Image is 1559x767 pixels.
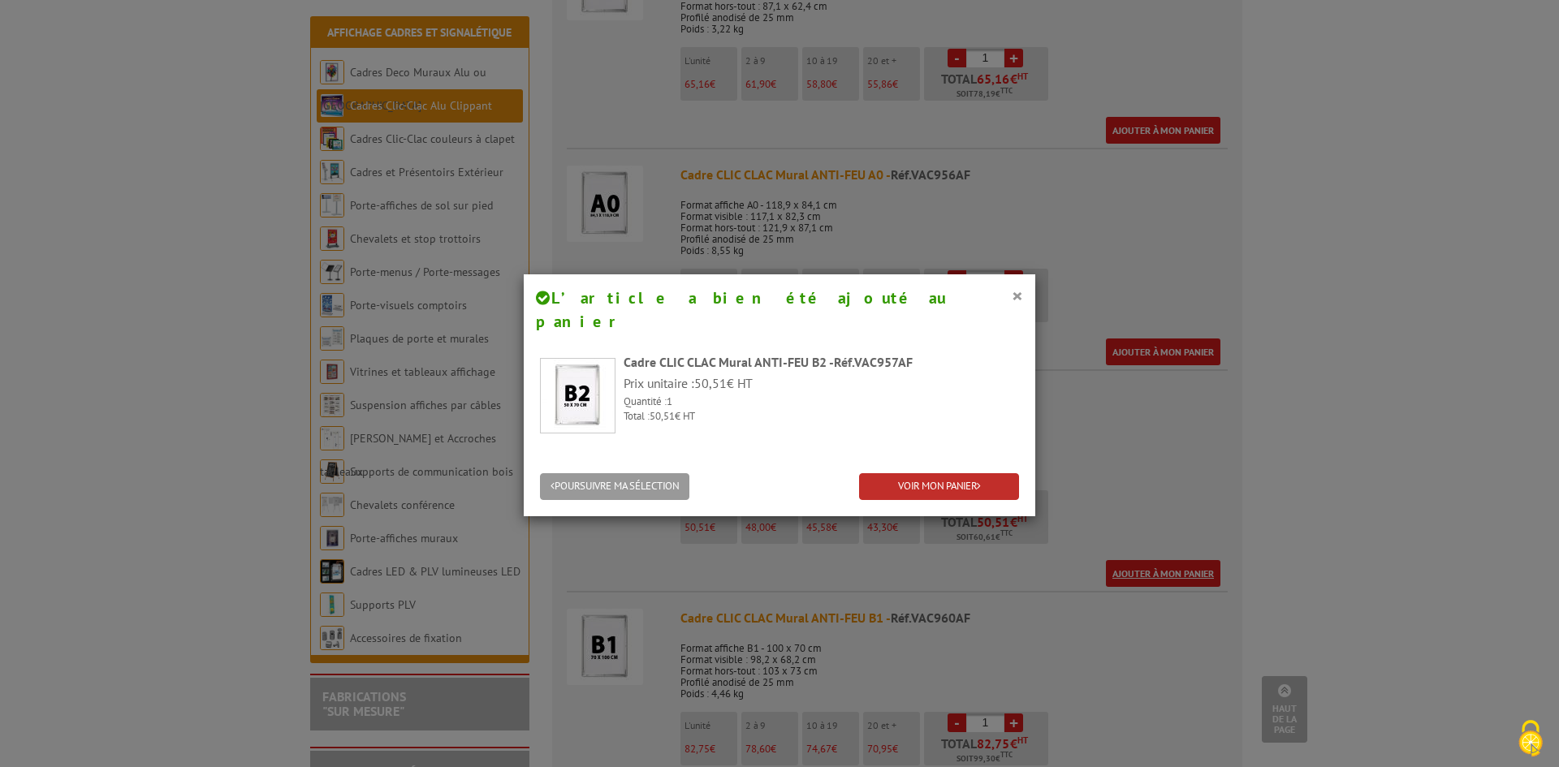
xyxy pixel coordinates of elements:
span: 50,51 [694,375,727,391]
p: Total : € HT [624,409,1019,424]
p: Quantité : [624,394,1019,410]
div: Cadre CLIC CLAC Mural ANTI-FEU B2 - [624,353,1019,372]
button: POURSUIVRE MA SÉLECTION [540,473,689,500]
img: Cookies (fenêtre modale) [1510,718,1551,759]
span: Réf.VAC957AF [834,354,913,370]
span: 1 [667,394,672,408]
span: 50,51 [650,409,675,423]
p: Prix unitaire : € HT [624,374,1019,393]
a: VOIR MON PANIER [859,473,1019,500]
h4: L’article a bien été ajouté au panier [536,287,1023,333]
button: Cookies (fenêtre modale) [1502,712,1559,767]
button: × [1012,285,1023,306]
